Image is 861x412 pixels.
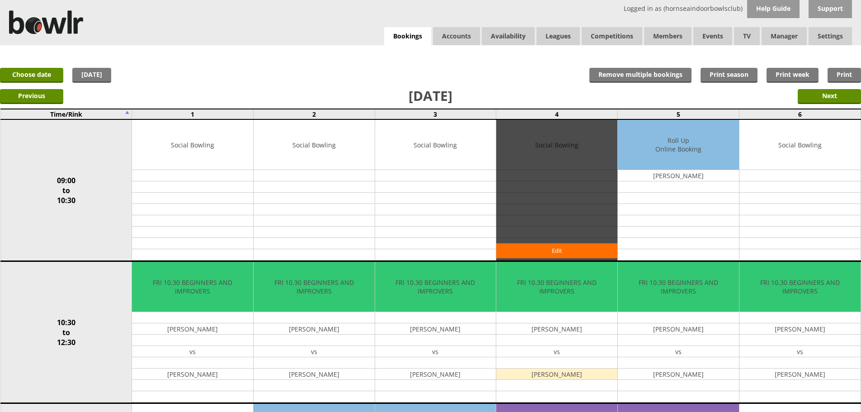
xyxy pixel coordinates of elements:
td: 2 [253,109,375,119]
td: [PERSON_NAME] [132,323,253,335]
td: 5 [618,109,739,119]
td: [PERSON_NAME] [496,369,617,380]
td: [PERSON_NAME] [375,323,496,335]
td: 6 [739,109,861,119]
td: [PERSON_NAME] [254,369,375,380]
a: Bookings [384,27,431,46]
td: vs [618,346,739,357]
td: [PERSON_NAME] [739,323,861,335]
td: [PERSON_NAME] [254,323,375,335]
span: Manager [762,27,807,45]
td: vs [375,346,496,357]
td: [PERSON_NAME] [618,323,739,335]
a: Print week [767,68,819,83]
td: 1 [132,109,254,119]
td: [PERSON_NAME] [132,369,253,380]
td: 10:30 to 12:30 [0,261,132,403]
input: Next [798,89,861,104]
td: FRI 10.30 BEGINNERS AND IMPROVERS [375,262,496,312]
td: 4 [496,109,618,119]
td: [PERSON_NAME] [496,323,617,335]
td: vs [254,346,375,357]
td: Social Bowling [254,120,375,170]
a: Print [828,68,861,83]
td: vs [132,346,253,357]
a: Print season [701,68,757,83]
td: FRI 10.30 BEGINNERS AND IMPROVERS [739,262,861,312]
a: Leagues [536,27,580,45]
td: Roll Up Online Booking [618,120,739,170]
a: Edit [496,243,617,258]
td: vs [739,346,861,357]
td: Time/Rink [0,109,132,119]
span: TV [734,27,760,45]
td: 3 [375,109,496,119]
td: [PERSON_NAME] [739,369,861,380]
td: [PERSON_NAME] [618,170,739,181]
a: Events [693,27,732,45]
a: Competitions [582,27,642,45]
input: Remove multiple bookings [589,68,692,83]
td: Social Bowling [132,120,253,170]
td: FRI 10.30 BEGINNERS AND IMPROVERS [254,262,375,312]
td: FRI 10.30 BEGINNERS AND IMPROVERS [496,262,617,312]
td: 09:00 to 10:30 [0,119,132,261]
span: Accounts [433,27,480,45]
a: Availability [482,27,535,45]
td: Social Bowling [375,120,496,170]
td: [PERSON_NAME] [375,369,496,380]
span: Settings [809,27,852,45]
a: [DATE] [72,68,111,83]
td: FRI 10.30 BEGINNERS AND IMPROVERS [618,262,739,312]
td: [PERSON_NAME] [618,369,739,380]
td: FRI 10.30 BEGINNERS AND IMPROVERS [132,262,253,312]
span: Members [644,27,692,45]
td: vs [496,346,617,357]
td: Social Bowling [739,120,861,170]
